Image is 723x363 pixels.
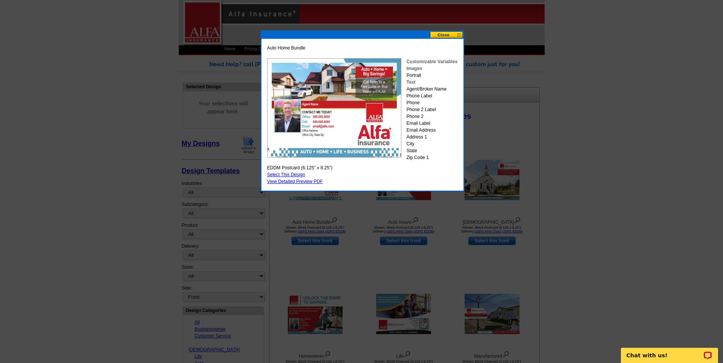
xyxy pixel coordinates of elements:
span: Auto Home Bundle [267,45,306,51]
span: EDDM Postcard (6.125" x 8.25") [267,164,333,171]
strong: Images [406,66,422,71]
div: Portrait Agent/Broker Name Phone Label Phone Phone 2 Label Phone 2 Email Label Email Address Addr... [406,58,457,161]
a: Select This Design [267,172,305,177]
a: View Detailed Preview PDF [267,179,323,184]
strong: Text [406,80,415,85]
iframe: LiveChat chat widget [616,339,723,363]
strong: Customizable Variables [406,59,457,64]
img: ALFAGENBF_Auto_Home_ALL.jpg [267,58,401,158]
